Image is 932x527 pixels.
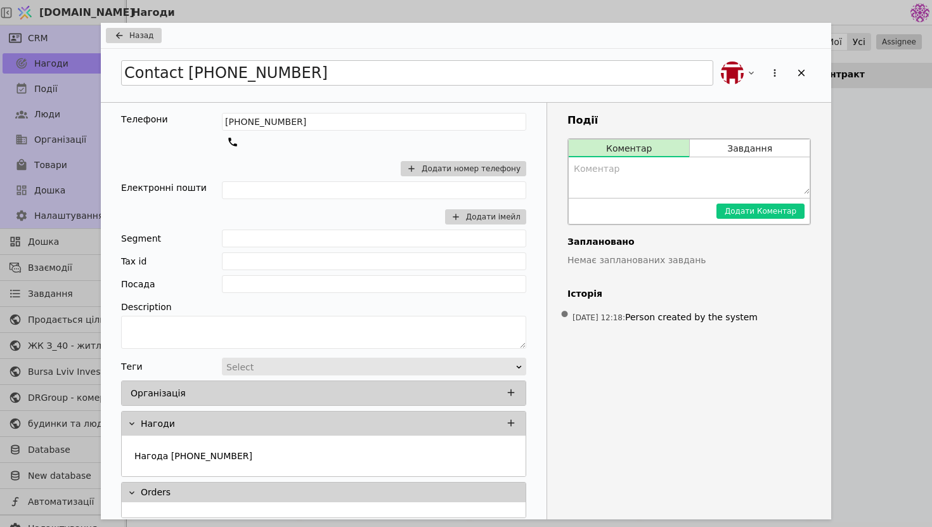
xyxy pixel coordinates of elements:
[131,387,186,400] p: Організація
[121,181,207,195] div: Електронні пошти
[101,23,831,519] div: Add Opportunity
[567,113,811,128] h3: Події
[134,450,252,463] p: Нагода [PHONE_NUMBER]
[121,275,155,293] div: Посада
[141,486,171,499] p: Orders
[567,235,811,249] h4: Заплановано
[573,313,625,322] span: [DATE] 12:18 :
[121,298,526,316] div: Description
[401,161,526,176] button: Додати номер телефону
[567,287,811,301] h4: Історія
[567,254,811,267] p: Немає запланованих завдань
[721,62,744,84] img: bo
[129,30,153,41] span: Назад
[141,417,175,431] p: Нагоди
[559,299,571,331] span: •
[625,312,758,322] span: Person created by the system
[690,140,810,157] button: Завдання
[569,140,689,157] button: Коментар
[121,230,161,247] div: Segment
[121,113,168,126] div: Телефони
[716,204,805,219] button: Додати Коментар
[121,358,143,375] div: Теги
[445,209,526,224] button: Додати імейл
[121,252,146,270] div: Tax id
